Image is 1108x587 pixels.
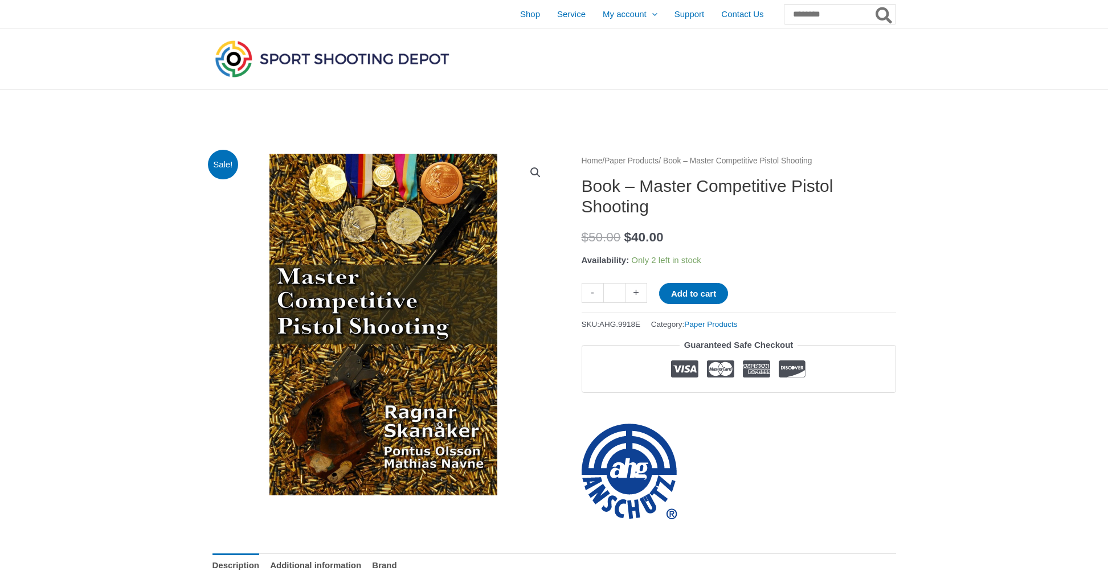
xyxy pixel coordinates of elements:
[873,5,896,24] button: Search
[631,255,701,265] span: Only 2 left in stock
[270,553,361,578] a: Additional information
[625,283,647,303] a: +
[624,230,664,244] bdi: 40.00
[680,337,798,353] legend: Guaranteed Safe Checkout
[212,154,554,495] img: Master Competitive Pistol Shooting
[582,317,641,331] span: SKU:
[603,283,625,303] input: Product quantity
[582,154,896,169] nav: Breadcrumb
[525,162,546,183] a: View full-screen image gallery
[604,157,659,165] a: Paper Products
[651,317,738,331] span: Category:
[582,230,589,244] span: $
[684,320,737,329] a: Paper Products
[582,401,896,415] iframe: Customer reviews powered by Trustpilot
[212,553,260,578] a: Description
[624,230,632,244] span: $
[582,424,677,519] a: ahg-Anschütz
[208,150,238,180] span: Sale!
[372,553,396,578] a: Brand
[582,283,603,303] a: -
[582,230,621,244] bdi: 50.00
[582,176,896,217] h1: Book – Master Competitive Pistol Shooting
[582,255,629,265] span: Availability:
[659,283,728,304] button: Add to cart
[599,320,640,329] span: AHG.9918E
[582,157,603,165] a: Home
[212,38,452,80] img: Sport Shooting Depot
